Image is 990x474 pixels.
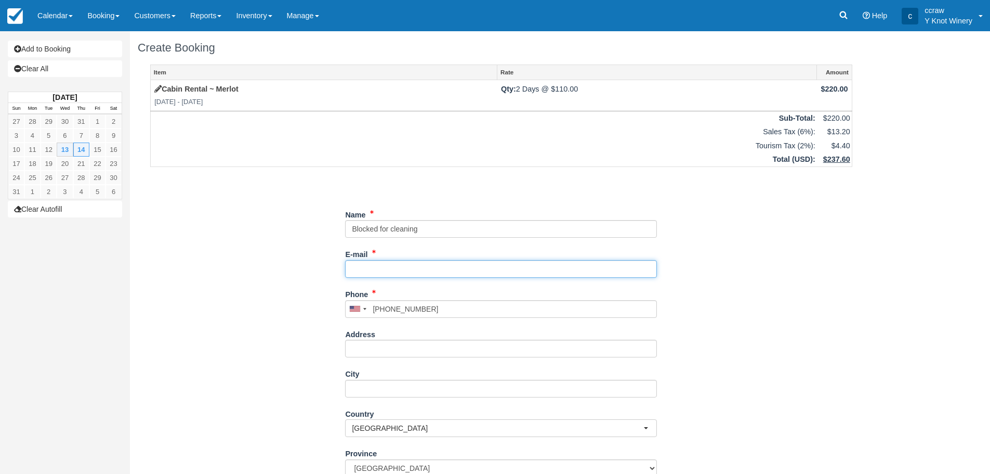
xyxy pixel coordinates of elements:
[24,171,41,185] a: 25
[872,11,888,20] span: Help
[105,114,122,129] a: 2
[89,157,105,171] a: 22
[817,65,851,80] a: Amount
[41,171,57,185] a: 26
[105,103,122,114] th: Sat
[7,8,23,24] img: checkfront-main-nav-mini-logo.png
[8,157,24,171] a: 17
[151,139,817,153] td: Tourism Tax (2%):
[8,103,24,114] th: Sun
[89,143,105,157] a: 15
[352,423,643,433] span: [GEOGRAPHIC_DATA]
[501,85,516,93] strong: Qty
[8,60,122,77] a: Clear All
[57,185,73,199] a: 3
[773,155,815,163] strong: Total ( ):
[24,103,41,114] th: Mon
[24,143,41,157] a: 11
[57,129,73,143] a: 6
[345,445,377,459] label: Province
[345,419,657,437] button: [GEOGRAPHIC_DATA]
[8,185,24,199] a: 31
[57,171,73,185] a: 27
[823,155,850,163] u: $237.60
[863,12,870,19] i: Help
[41,103,57,114] th: Tue
[41,143,57,157] a: 12
[817,139,852,153] td: $4.40
[41,114,57,129] a: 29
[52,93,77,101] strong: [DATE]
[345,246,367,260] label: E-mail
[345,365,359,380] label: City
[154,85,239,93] a: Cabin Rental ~ Merlot
[8,41,122,57] a: Add to Booking
[57,103,73,114] th: Wed
[497,65,816,80] a: Rate
[105,157,122,171] a: 23
[73,171,89,185] a: 28
[24,185,41,199] a: 1
[73,129,89,143] a: 7
[497,80,817,111] td: 2 Days @ $110.00
[154,97,493,107] em: [DATE] - [DATE]
[24,157,41,171] a: 18
[57,157,73,171] a: 20
[73,185,89,199] a: 4
[89,185,105,199] a: 5
[8,201,122,217] button: Clear Autofill
[57,143,73,157] a: 13
[817,80,852,111] td: $220.00
[8,129,24,143] a: 3
[89,129,105,143] a: 8
[24,114,41,129] a: 28
[73,114,89,129] a: 31
[345,405,374,420] label: Country
[138,42,865,54] h1: Create Booking
[902,8,918,24] div: c
[8,114,24,129] a: 27
[151,125,817,139] td: Sales Tax (6%):
[105,171,122,185] a: 30
[41,185,57,199] a: 2
[41,129,57,143] a: 5
[89,171,105,185] a: 29
[346,301,369,317] div: United States: +1
[925,16,972,26] p: Y Knot Winery
[817,125,852,139] td: $13.20
[8,143,24,157] a: 10
[105,185,122,199] a: 6
[925,5,972,16] p: ccraw
[105,129,122,143] a: 9
[795,155,810,163] span: USD
[73,103,89,114] th: Thu
[41,157,57,171] a: 19
[779,114,815,122] strong: Sub-Total:
[89,114,105,129] a: 1
[73,143,89,157] a: 14
[57,114,73,129] a: 30
[105,143,122,157] a: 16
[89,103,105,114] th: Fri
[24,129,41,143] a: 4
[8,171,24,185] a: 24
[345,286,368,300] label: Phone
[345,326,375,340] label: Address
[817,111,852,125] td: $220.00
[73,157,89,171] a: 21
[345,206,365,221] label: Name
[151,65,497,80] a: Item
